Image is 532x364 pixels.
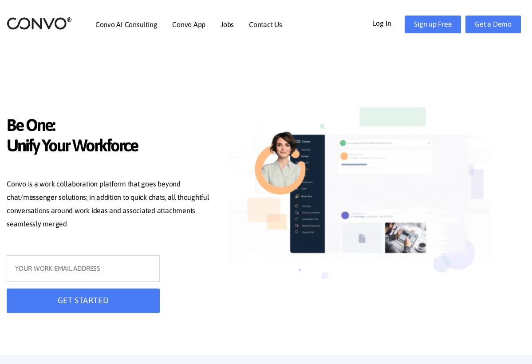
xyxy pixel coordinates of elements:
a: Convo App [172,21,205,28]
p: Convo is a work collaboration platform that goes beyond chat/messenger solutions; in addition to ... [7,178,215,233]
span: Unify Your Workforce [7,135,215,158]
a: Log In [373,16,405,30]
a: Contact Us [249,21,282,28]
img: logo_2.png [7,16,72,30]
a: Get a Demo [465,16,521,33]
img: image_not_found [229,96,490,299]
input: YOUR WORK EMAIL ADDRESS [7,255,160,282]
span: Be One: [7,115,215,138]
a: Convo AI Consulting [95,21,157,28]
a: Jobs [221,21,234,28]
a: Sign up Free [405,16,461,33]
button: GET STARTED [7,289,160,313]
